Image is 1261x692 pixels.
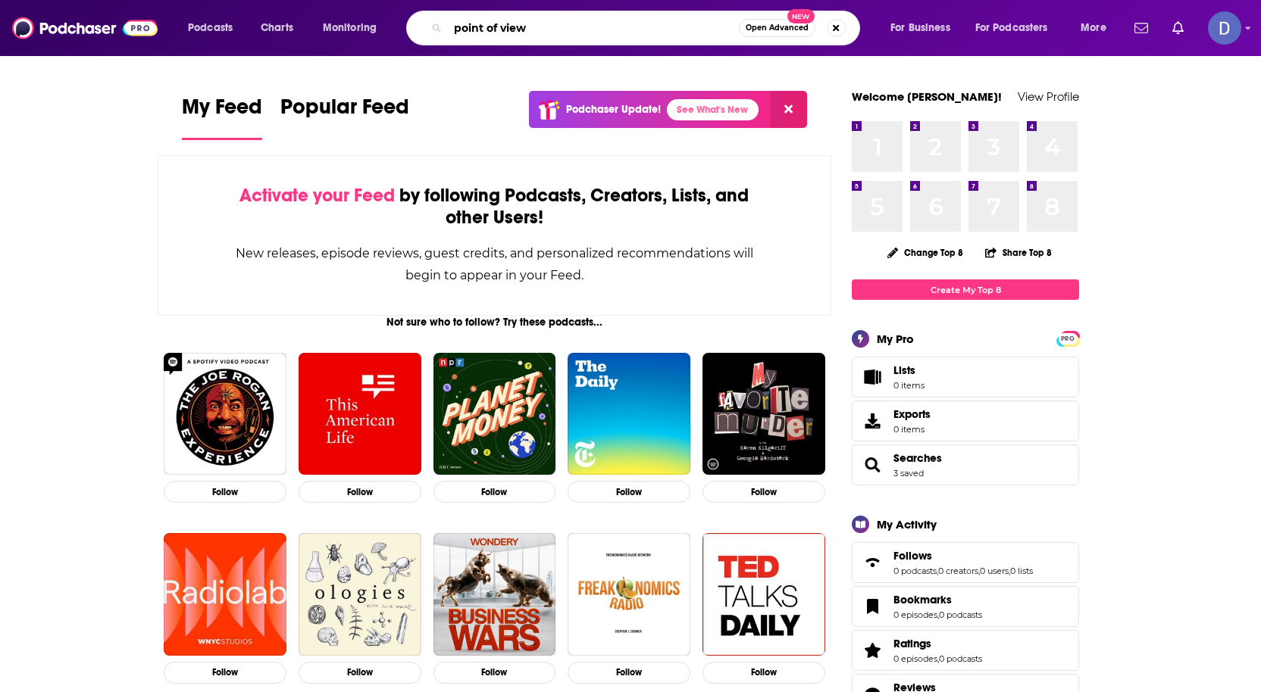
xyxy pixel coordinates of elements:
button: Follow [568,481,690,503]
a: Popular Feed [280,94,409,140]
button: open menu [1070,16,1125,40]
button: Follow [164,662,286,684]
a: See What's New [667,99,759,120]
span: For Business [890,17,950,39]
span: Activate your Feed [239,184,395,207]
img: TED Talks Daily [702,533,825,656]
span: Exports [893,407,931,421]
img: Planet Money [433,353,556,475]
span: Follows [852,542,1079,583]
span: Lists [857,366,887,388]
div: Search podcasts, credits, & more... [421,11,875,45]
span: , [978,566,980,576]
a: View Profile [1018,89,1079,104]
img: Business Wars [433,533,556,656]
a: 0 lists [1010,566,1033,576]
a: Charts [251,16,302,40]
button: Share Top 8 [984,238,1053,267]
span: Ratings [852,630,1079,671]
a: 0 episodes [893,653,937,664]
img: The Daily [568,353,690,475]
span: , [937,566,938,576]
a: 3 saved [893,468,924,478]
a: Bookmarks [893,593,982,606]
span: Logged in as dianawurster [1208,11,1241,45]
span: 0 items [893,424,931,435]
a: PRO [1059,332,1077,344]
a: 0 podcasts [939,653,982,664]
img: The Joe Rogan Experience [164,353,286,475]
div: My Pro [877,332,914,346]
span: Podcasts [188,17,233,39]
span: , [937,609,939,620]
span: , [937,653,939,664]
a: Lists [852,357,1079,397]
button: open menu [312,16,396,40]
button: Follow [702,662,825,684]
button: Change Top 8 [878,243,972,262]
span: More [1081,17,1106,39]
button: Follow [433,662,556,684]
a: Searches [893,451,942,465]
button: Follow [568,662,690,684]
a: Bookmarks [857,596,887,617]
a: My Favorite Murder with Karen Kilgariff and Georgia Hardstark [702,353,825,475]
span: Bookmarks [852,586,1079,627]
button: Follow [299,662,421,684]
input: Search podcasts, credits, & more... [448,16,739,40]
a: My Feed [182,94,262,140]
span: My Feed [182,94,262,129]
span: Open Advanced [746,24,809,32]
div: New releases, episode reviews, guest credits, and personalized recommendations will begin to appe... [234,242,755,286]
button: open menu [177,16,252,40]
button: Open AdvancedNew [739,19,815,37]
span: , [1009,566,1010,576]
a: Ratings [893,637,982,650]
button: Follow [433,481,556,503]
button: Follow [702,481,825,503]
a: Welcome [PERSON_NAME]! [852,89,1002,104]
span: 0 items [893,380,925,391]
a: Create My Top 8 [852,279,1079,300]
button: open menu [880,16,969,40]
a: 0 podcasts [939,609,982,620]
span: Popular Feed [280,94,409,129]
img: Ologies with Alie Ward [299,533,421,656]
span: Follows [893,549,932,563]
img: This American Life [299,353,421,475]
span: PRO [1059,333,1077,344]
button: Show profile menu [1208,11,1241,45]
a: 0 creators [938,566,978,576]
a: Podchaser - Follow, Share and Rate Podcasts [12,14,158,42]
a: 0 users [980,566,1009,576]
span: Monitoring [323,17,377,39]
span: Charts [261,17,293,39]
span: Lists [893,363,915,377]
a: Follows [893,549,1033,563]
span: Lists [893,363,925,377]
div: Not sure who to follow? Try these podcasts... [158,316,831,329]
span: Searches [852,444,1079,485]
a: Searches [857,454,887,475]
img: Radiolab [164,533,286,656]
a: Show notifications dropdown [1166,15,1190,41]
span: For Podcasters [975,17,1048,39]
span: New [787,9,815,23]
a: Follows [857,552,887,573]
span: Exports [857,410,887,432]
a: 0 episodes [893,609,937,620]
a: Freakonomics Radio [568,533,690,656]
a: Show notifications dropdown [1128,15,1154,41]
span: Ratings [893,637,931,650]
a: Exports [852,401,1079,441]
